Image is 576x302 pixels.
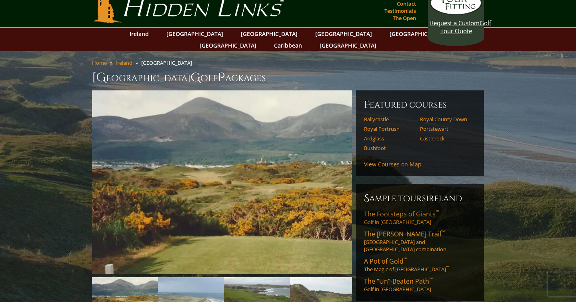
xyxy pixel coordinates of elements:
a: Portstewart [420,126,471,132]
a: Castlerock [420,135,471,142]
span: The [PERSON_NAME] Trail [364,230,445,238]
a: Bushfoot [364,145,415,151]
a: [GEOGRAPHIC_DATA] [196,40,260,51]
h6: Sample ToursIreland [364,192,476,205]
sup: ™ [436,209,439,216]
sup: ™ [441,229,445,236]
span: The Footsteps of Giants [364,210,439,218]
a: View Courses on Map [364,160,422,168]
span: Request a Custom [430,19,480,27]
h1: [GEOGRAPHIC_DATA] olf ackages [92,70,484,86]
a: The Open [391,12,418,24]
a: Ireland [116,59,132,66]
a: [GEOGRAPHIC_DATA] [316,40,380,51]
sup: ™ [446,265,449,270]
a: Royal County Down [420,116,471,122]
span: The “Un”-Beaten Path [364,277,433,286]
span: A Pot of Gold [364,257,407,266]
a: [GEOGRAPHIC_DATA] [162,28,227,40]
a: [GEOGRAPHIC_DATA] [386,28,450,40]
a: Royal Portrush [364,126,415,132]
a: The “Un”-Beaten Path™Golf in [GEOGRAPHIC_DATA] [364,277,476,293]
a: Caribbean [270,40,306,51]
a: Testimonials [382,5,418,16]
a: A Pot of Gold™The Magic of [GEOGRAPHIC_DATA]™ [364,257,476,273]
a: Home [92,59,107,66]
sup: ™ [404,256,407,263]
li: [GEOGRAPHIC_DATA] [141,59,195,66]
a: Ireland [126,28,153,40]
a: [GEOGRAPHIC_DATA] [311,28,376,40]
a: Ballycastle [364,116,415,122]
a: Ardglass [364,135,415,142]
a: The [PERSON_NAME] Trail™[GEOGRAPHIC_DATA] and [GEOGRAPHIC_DATA] combination [364,230,476,253]
h6: Featured Courses [364,98,476,111]
sup: ™ [429,276,433,283]
span: G [190,70,200,86]
span: P [218,70,225,86]
a: [GEOGRAPHIC_DATA] [237,28,302,40]
a: The Footsteps of Giants™Golf in [GEOGRAPHIC_DATA] [364,210,476,226]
